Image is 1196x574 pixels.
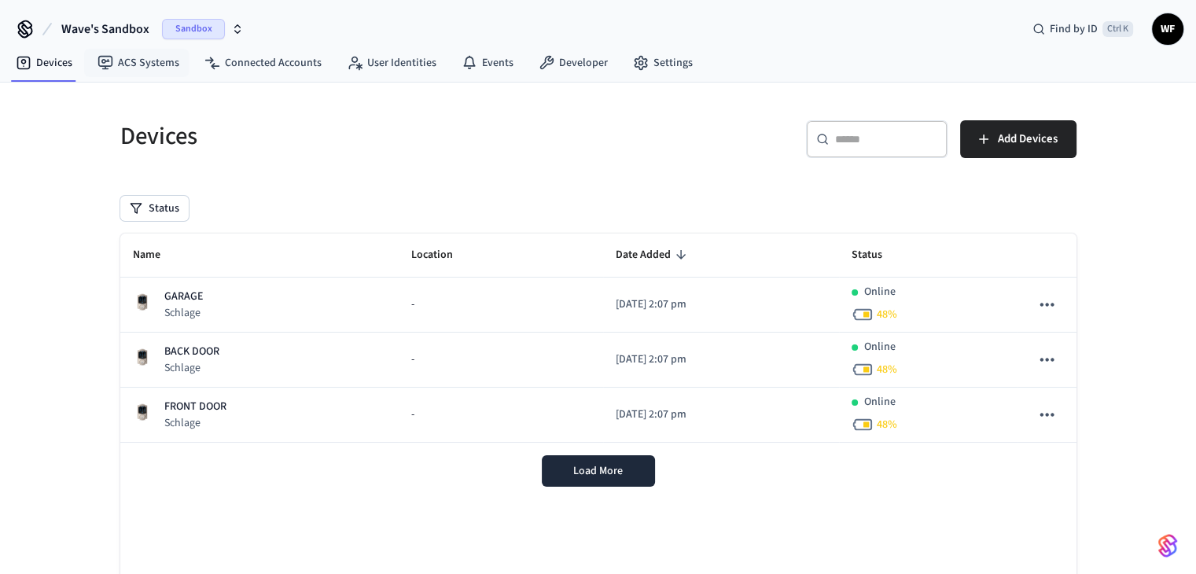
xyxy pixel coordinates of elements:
span: Name [133,243,181,267]
button: Add Devices [960,120,1076,158]
a: User Identities [334,49,449,77]
span: - [411,296,414,313]
p: [DATE] 2:07 pm [616,351,826,368]
p: [DATE] 2:07 pm [616,296,826,313]
span: WF [1154,15,1182,43]
div: Find by IDCtrl K [1020,15,1146,43]
p: Online [864,284,896,300]
a: Developer [526,49,620,77]
table: sticky table [120,234,1076,443]
img: Schlage Sense Smart Deadbolt with Camelot Trim, Front [133,293,152,311]
span: Find by ID [1050,21,1098,37]
span: Add Devices [998,129,1058,149]
img: Schlage Sense Smart Deadbolt with Camelot Trim, Front [133,348,152,366]
a: Devices [3,49,85,77]
span: Status [852,243,903,267]
button: Load More [542,455,655,487]
p: [DATE] 2:07 pm [616,407,826,423]
a: Settings [620,49,705,77]
span: - [411,407,414,423]
span: Ctrl K [1102,21,1133,37]
p: Schlage [164,305,203,321]
a: Events [449,49,526,77]
button: Status [120,196,189,221]
a: ACS Systems [85,49,192,77]
span: 48 % [877,417,897,432]
a: Connected Accounts [192,49,334,77]
span: Date Added [616,243,691,267]
p: GARAGE [164,289,203,305]
span: Location [411,243,473,267]
button: WF [1152,13,1183,45]
span: 48 % [877,307,897,322]
p: FRONT DOOR [164,399,226,415]
p: Online [864,394,896,410]
p: Schlage [164,360,219,376]
p: Schlage [164,415,226,431]
p: BACK DOOR [164,344,219,360]
span: Sandbox [162,19,225,39]
span: - [411,351,414,368]
p: Online [864,339,896,355]
span: Wave's Sandbox [61,20,149,39]
h5: Devices [120,120,589,153]
img: Schlage Sense Smart Deadbolt with Camelot Trim, Front [133,403,152,421]
span: Load More [573,463,623,479]
img: SeamLogoGradient.69752ec5.svg [1158,533,1177,558]
span: 48 % [877,362,897,377]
